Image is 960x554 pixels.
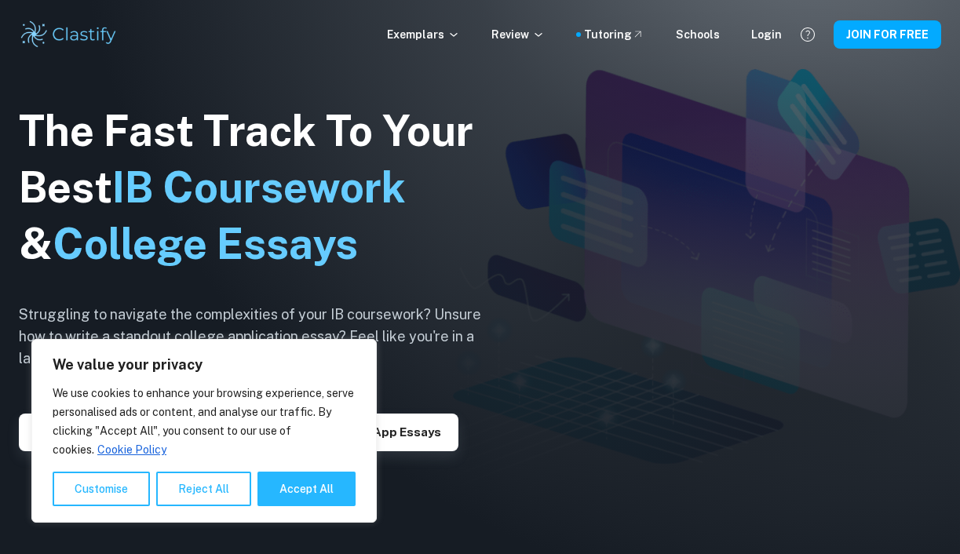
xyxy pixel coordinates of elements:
[751,26,782,43] a: Login
[257,472,356,506] button: Accept All
[584,26,644,43] a: Tutoring
[53,355,356,374] p: We value your privacy
[19,103,506,272] h1: The Fast Track To Your Best &
[19,19,119,50] img: Clastify logo
[53,219,358,268] span: College Essays
[19,414,120,451] button: Explore IAs
[97,443,167,457] a: Cookie Policy
[19,424,120,439] a: Explore IAs
[676,26,720,43] a: Schools
[794,21,821,48] button: Help and Feedback
[31,339,377,523] div: We value your privacy
[156,472,251,506] button: Reject All
[112,162,406,212] span: IB Coursework
[387,26,460,43] p: Exemplars
[53,472,150,506] button: Customise
[19,304,506,370] h6: Struggling to navigate the complexities of your IB coursework? Unsure how to write a standout col...
[491,26,545,43] p: Review
[834,20,941,49] button: JOIN FOR FREE
[53,384,356,459] p: We use cookies to enhance your browsing experience, serve personalised ads or content, and analys...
